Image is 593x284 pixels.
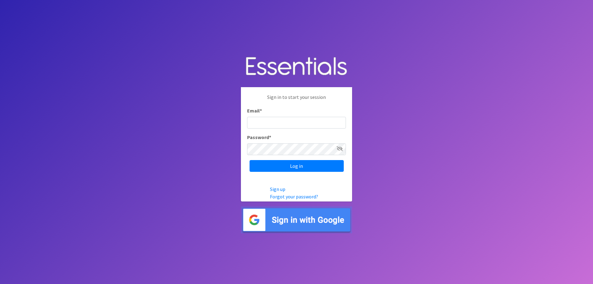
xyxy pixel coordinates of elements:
[241,206,352,233] img: Sign in with Google
[270,193,318,200] a: Forgot your password?
[270,186,285,192] a: Sign up
[269,134,271,140] abbr: required
[241,51,352,83] img: Human Essentials
[247,107,262,114] label: Email
[250,160,344,172] input: Log in
[247,134,271,141] label: Password
[247,93,346,107] p: Sign in to start your session
[260,108,262,114] abbr: required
